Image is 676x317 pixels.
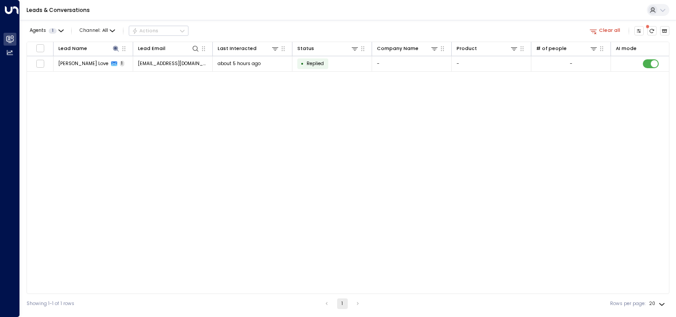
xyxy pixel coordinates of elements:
button: Actions [129,26,188,36]
span: All [102,28,108,33]
span: sybilcl93@gmail.com [138,60,208,67]
div: Last Interacted [218,44,280,53]
nav: pagination navigation [321,298,364,309]
div: # of people [536,45,567,53]
span: Sybil Carter Love [58,60,108,67]
div: Status [297,44,359,53]
div: Lead Name [58,45,87,53]
button: Archived Leads [660,26,670,36]
button: Channel:All [77,26,118,35]
a: Leads & Conversations [27,6,90,14]
div: Lead Email [138,45,165,53]
div: Product [457,45,477,53]
div: Lead Name [58,44,120,53]
span: Toggle select row [36,59,44,68]
div: Actions [132,28,159,34]
div: Product [457,44,519,53]
div: Status [297,45,314,53]
div: Last Interacted [218,45,257,53]
div: Company Name [377,44,439,53]
div: Company Name [377,45,419,53]
div: Button group with a nested menu [129,26,188,36]
label: Rows per page: [610,300,645,307]
span: 1 [49,28,57,34]
span: Agents [30,28,46,33]
span: Toggle select all [36,44,44,52]
span: Channel: [77,26,118,35]
span: about 5 hours ago [218,60,261,67]
td: - [372,56,452,72]
span: 1 [120,61,125,66]
button: page 1 [337,298,348,309]
div: Lead Email [138,44,200,53]
div: AI mode [616,45,637,53]
td: - [452,56,531,72]
button: Customize [634,26,644,36]
div: • [301,58,304,70]
div: Showing 1-1 of 1 rows [27,300,74,307]
span: There are new threads available. Refresh the grid to view the latest updates. [647,26,657,36]
button: Clear all [587,26,623,35]
div: # of people [536,44,598,53]
div: 20 [649,298,667,309]
div: - [570,60,572,67]
button: Agents1 [27,26,66,35]
span: Replied [307,60,324,67]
